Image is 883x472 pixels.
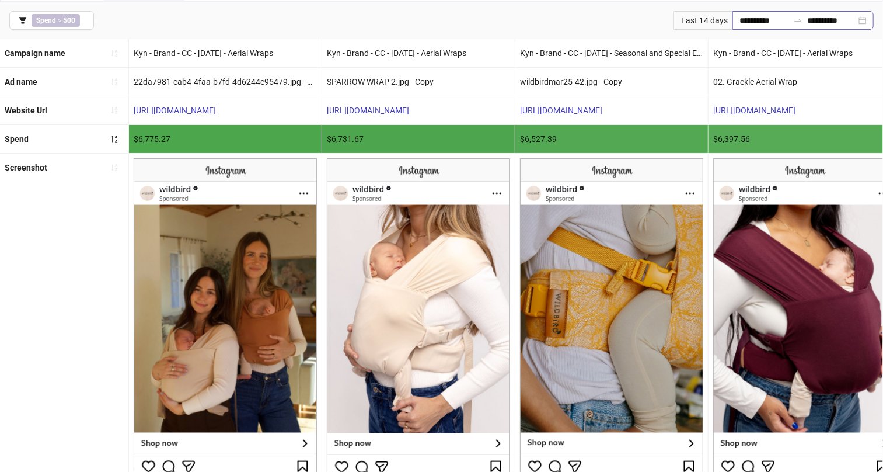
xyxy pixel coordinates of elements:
b: Spend [5,134,29,144]
button: Spend > 500 [9,11,94,30]
div: 22da7981-cab4-4faa-b7fd-4d6244c95479.jpg - Copy [129,68,322,96]
span: sort-ascending [110,164,118,172]
span: sort-descending [110,135,118,143]
a: [URL][DOMAIN_NAME] [713,106,795,115]
span: filter [19,16,27,25]
span: swap-right [793,16,802,25]
a: [URL][DOMAIN_NAME] [327,106,409,115]
b: Screenshot [5,163,47,172]
span: sort-ascending [110,106,118,114]
div: Kyn - Brand - CC - [DATE] - Aerial Wraps [129,39,322,67]
div: Last 14 days [673,11,732,30]
div: SPARROW WRAP 2.jpg - Copy [322,68,515,96]
span: sort-ascending [110,49,118,57]
div: $6,775.27 [129,125,322,153]
a: [URL][DOMAIN_NAME] [134,106,216,115]
a: [URL][DOMAIN_NAME] [520,106,602,115]
b: Website Url [5,106,47,115]
b: 500 [63,16,75,25]
span: sort-ascending [110,78,118,86]
b: Campaign name [5,48,65,58]
b: Ad name [5,77,37,86]
div: $6,527.39 [515,125,708,153]
span: > [32,14,80,27]
div: $6,731.67 [322,125,515,153]
span: to [793,16,802,25]
div: wildbirdmar25-42.jpg - Copy [515,68,708,96]
b: Spend [36,16,56,25]
div: Kyn - Brand - CC - [DATE] - Aerial Wraps [322,39,515,67]
div: Kyn - Brand - CC - [DATE] - Seasonal and Special Edition Aerial Carriers [515,39,708,67]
